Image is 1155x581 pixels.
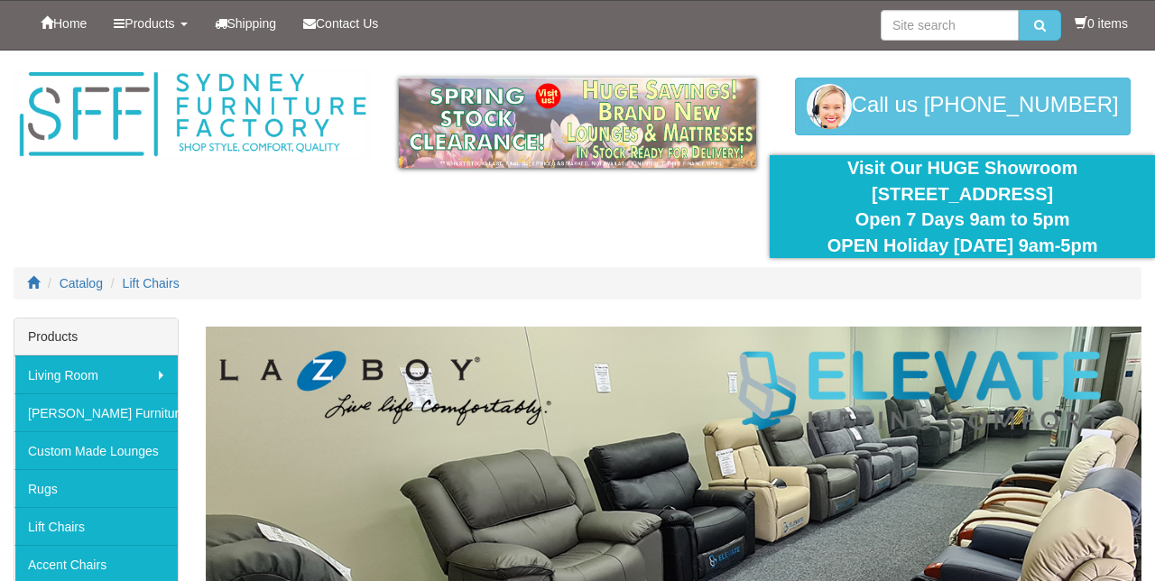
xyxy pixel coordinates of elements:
a: Lift Chairs [14,507,178,545]
a: Products [100,1,200,46]
div: Products [14,318,178,355]
a: Shipping [201,1,291,46]
span: Contact Us [316,16,378,31]
a: Rugs [14,469,178,507]
input: Site search [881,10,1019,41]
span: Products [125,16,174,31]
li: 0 items [1075,14,1128,32]
a: Home [27,1,100,46]
span: Shipping [227,16,277,31]
a: Lift Chairs [123,276,180,290]
a: Custom Made Lounges [14,431,178,469]
div: Visit Our HUGE Showroom [STREET_ADDRESS] Open 7 Days 9am to 5pm OPEN Holiday [DATE] 9am-5pm [783,155,1141,258]
img: spring-sale.gif [399,78,757,168]
a: Contact Us [290,1,392,46]
span: Home [53,16,87,31]
a: [PERSON_NAME] Furniture [14,393,178,431]
img: Sydney Furniture Factory [14,69,372,161]
a: Living Room [14,355,178,393]
a: Catalog [60,276,103,290]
